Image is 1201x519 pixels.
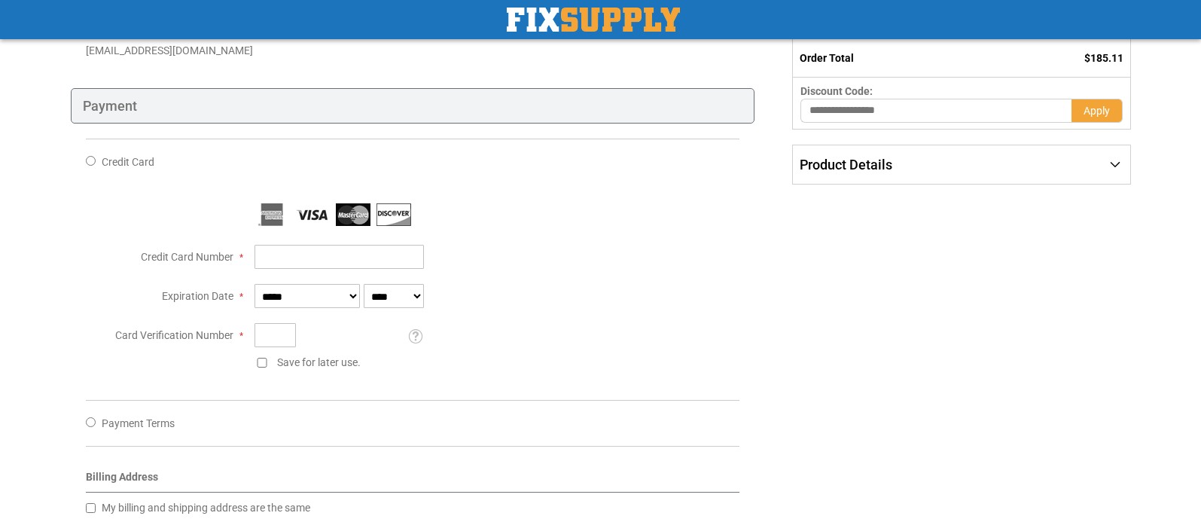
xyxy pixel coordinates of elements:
[162,290,233,302] span: Expiration Date
[1071,99,1123,123] button: Apply
[115,329,233,341] span: Card Verification Number
[507,8,680,32] a: store logo
[102,417,175,429] span: Payment Terms
[376,203,411,226] img: Discover
[86,44,253,56] span: [EMAIL_ADDRESS][DOMAIN_NAME]
[86,29,146,41] a: 4107424900
[800,85,873,97] span: Discount Code:
[141,251,233,263] span: Credit Card Number
[102,156,154,168] span: Credit Card
[800,157,892,172] span: Product Details
[277,356,361,368] span: Save for later use.
[1084,105,1110,117] span: Apply
[102,502,310,514] span: My billing and shipping address are the same
[295,203,330,226] img: Visa
[336,203,370,226] img: MasterCard
[507,8,680,32] img: Fix Industrial Supply
[86,469,740,493] div: Billing Address
[1084,52,1123,64] span: $185.11
[800,52,854,64] strong: Order Total
[71,88,755,124] div: Payment
[255,203,289,226] img: American Express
